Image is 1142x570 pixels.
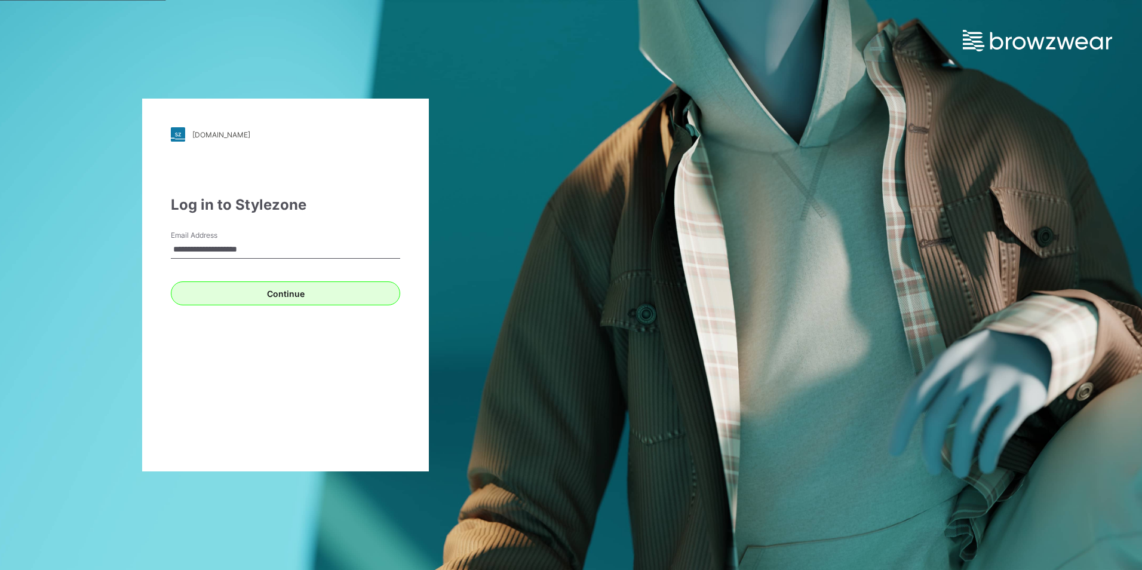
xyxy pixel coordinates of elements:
a: [DOMAIN_NAME] [171,127,400,142]
label: Email Address [171,230,254,241]
div: Log in to Stylezone [171,194,400,216]
img: browzwear-logo.e42bd6dac1945053ebaf764b6aa21510.svg [963,30,1112,51]
img: stylezone-logo.562084cfcfab977791bfbf7441f1a819.svg [171,127,185,142]
button: Continue [171,281,400,305]
div: [DOMAIN_NAME] [192,130,250,139]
